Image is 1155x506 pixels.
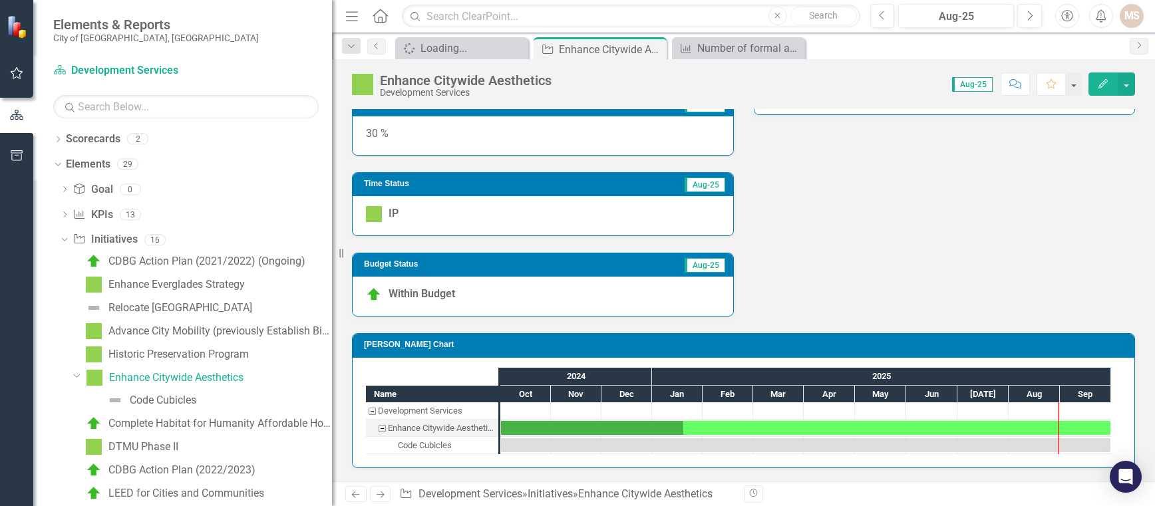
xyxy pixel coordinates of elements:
[117,159,138,170] div: 29
[399,487,733,502] div: » »
[353,116,733,155] div: 30 %
[352,74,373,95] img: IP
[420,40,525,57] div: Loading...
[366,437,498,454] div: Code Cubicles
[366,402,498,420] div: Task: Development Services Start date: 2024-10-01 End date: 2024-10-02
[906,386,957,403] div: Jun
[82,320,332,342] a: Advance City Mobility (previously Establish Bike Lanes)
[83,367,244,388] a: Enhance Citywide Aesthetics
[82,436,178,457] a: DTMU Phase II
[108,418,332,430] div: Complete Habitat for Humanity Affordable Housing
[601,386,652,403] div: Dec
[790,7,857,25] button: Search
[108,487,264,499] div: LEED for Cities and Communities
[703,386,753,403] div: Feb
[7,15,30,39] img: ClearPoint Strategy
[685,258,725,273] span: Aug-25
[501,438,1110,452] div: Task: Start date: 2024-10-01 End date: 2025-09-30
[108,325,332,337] div: Advance City Mobility (previously Establish Bike Lanes)
[107,392,123,408] img: Not Defined
[86,439,102,455] img: IP
[86,277,102,293] img: IP
[366,287,382,303] img: Within Budget
[366,206,382,222] img: IP
[66,157,110,172] a: Elements
[366,437,498,454] div: Task: Start date: 2024-10-01 End date: 2025-09-30
[366,402,498,420] div: Development Services
[418,487,522,500] a: Development Services
[82,483,264,504] a: LEED for Cities and Communities
[952,77,993,92] span: Aug-25
[108,441,178,453] div: DTMU Phase II
[109,372,244,384] div: Enhance Citywide Aesthetics
[108,255,305,267] div: CDBG Action Plan (2021/2022) (Ongoing)
[898,4,1014,28] button: Aug-25
[364,180,552,188] h3: Time Status
[380,73,552,88] div: Enhance Citywide Aesthetics
[578,487,713,500] div: Enhance Citywide Aesthetics
[366,420,498,437] div: Enhance Citywide Aesthetics
[551,386,601,403] div: Nov
[82,413,332,434] a: Complete Habitat for Humanity Affordable Housing
[108,302,252,314] div: Relocate [GEOGRAPHIC_DATA]
[86,323,102,339] img: IP
[697,40,802,57] div: Number of formal and informal neighborhood partnerships & NWI events each year
[1009,386,1060,403] div: Aug
[380,88,552,98] div: Development Services
[389,288,455,301] span: Within Budget
[652,368,1111,385] div: 2025
[53,33,259,43] small: City of [GEOGRAPHIC_DATA], [GEOGRAPHIC_DATA]
[500,368,652,385] div: 2024
[130,394,196,406] div: Code Cubicles
[804,386,855,403] div: Apr
[501,421,1110,435] div: Task: Start date: 2024-10-01 End date: 2025-09-30
[53,63,220,78] a: Development Services
[685,178,725,192] span: Aug-25
[855,386,906,403] div: May
[53,95,319,118] input: Search Below...
[86,370,102,386] img: IP
[82,297,252,318] a: Relocate [GEOGRAPHIC_DATA]
[652,386,703,403] div: Jan
[108,279,245,291] div: Enhance Everglades Strategy
[53,17,259,33] span: Elements & Reports
[82,251,305,272] a: CDBG Action Plan (2021/2022) (Ongoing)
[1060,386,1111,403] div: Sep
[500,386,551,403] div: Oct
[1120,4,1144,28] button: MS
[753,386,804,403] div: Mar
[82,344,249,365] a: Historic Preservation Program
[108,464,255,476] div: CDBG Action Plan (2022/2023)
[366,420,498,437] div: Task: Start date: 2024-10-01 End date: 2025-09-30
[127,134,148,145] div: 2
[398,437,452,454] div: Code Cubicles
[388,420,494,437] div: Enhance Citywide Aesthetics
[366,386,498,402] div: Name
[675,40,802,57] a: Number of formal and informal neighborhood partnerships & NWI events each year
[86,300,102,316] img: Not Defined
[86,253,102,269] img: C
[86,346,102,362] img: IP
[82,459,255,481] a: CDBG Action Plan (2022/2023)
[120,209,141,220] div: 13
[108,348,249,360] div: Historic Preservation Program
[86,485,102,501] img: C
[559,41,663,58] div: Enhance Citywide Aesthetics
[86,416,102,432] img: C
[399,40,525,57] a: Loading...
[104,390,196,411] a: Code Cubicles
[809,10,838,21] span: Search
[82,274,245,295] a: Enhance Everglades Strategy
[120,184,141,195] div: 0
[378,402,462,420] div: Development Services
[73,232,137,247] a: Initiatives
[402,5,860,28] input: Search ClearPoint...
[389,207,399,219] span: IP
[86,462,102,478] img: C
[73,182,112,197] a: Goal
[957,386,1009,403] div: Jul
[66,132,120,147] a: Scorecards
[364,260,568,269] h3: Budget Status
[364,340,1128,349] h3: [PERSON_NAME] Chart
